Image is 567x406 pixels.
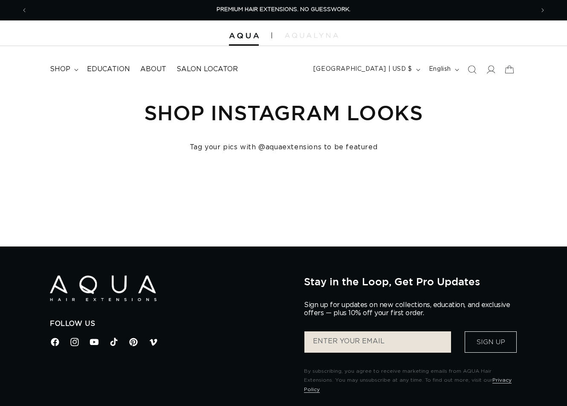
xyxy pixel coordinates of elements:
span: About [140,65,166,74]
a: Privacy Policy [304,377,512,392]
p: Sign up for updates on new collections, education, and exclusive offers — plus 10% off your first... [304,301,517,317]
button: Next announcement [533,2,552,18]
h2: Stay in the Loop, Get Pro Updates [304,275,517,287]
button: Sign Up [465,331,517,353]
button: Previous announcement [15,2,34,18]
img: Aqua Hair Extensions [229,33,259,39]
h2: Follow Us [50,319,291,328]
span: shop [50,65,70,74]
a: Salon Locator [171,60,243,79]
span: [GEOGRAPHIC_DATA] | USD $ [313,65,412,74]
span: Salon Locator [176,65,238,74]
span: English [429,65,451,74]
img: aqualyna.com [285,33,338,38]
span: PREMIUM HAIR EXTENSIONS. NO GUESSWORK. [217,7,350,12]
summary: shop [45,60,82,79]
summary: Search [463,60,481,79]
button: English [424,61,463,78]
img: Aqua Hair Extensions [50,275,156,302]
button: [GEOGRAPHIC_DATA] | USD $ [308,61,424,78]
p: By subscribing, you agree to receive marketing emails from AQUA Hair Extensions. You may unsubscr... [304,367,517,394]
a: About [135,60,171,79]
span: Education [87,65,130,74]
a: Education [82,60,135,79]
input: ENTER YOUR EMAIL [304,331,451,353]
h1: Shop Instagram Looks [50,99,517,126]
h4: Tag your pics with @aquaextensions to be featured [50,143,517,152]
